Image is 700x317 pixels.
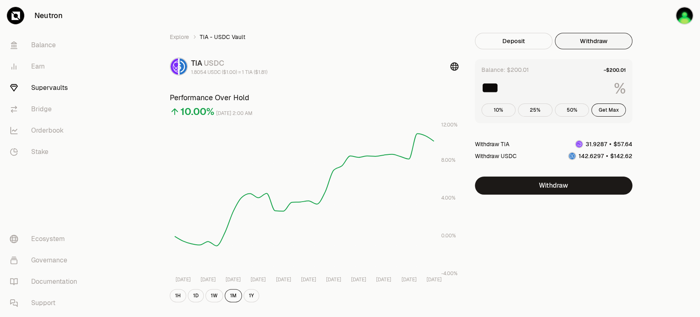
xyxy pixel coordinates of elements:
[326,276,341,283] tspan: [DATE]
[426,276,441,283] tspan: [DATE]
[3,120,89,141] a: Orderbook
[191,57,267,69] div: TIA
[351,276,366,283] tspan: [DATE]
[675,7,693,25] img: Froze
[3,141,89,163] a: Stake
[3,271,89,292] a: Documentation
[376,276,391,283] tspan: [DATE]
[475,152,517,160] div: Withdraw USDC
[201,276,216,283] tspan: [DATE]
[226,276,241,283] tspan: [DATE]
[216,109,253,118] div: [DATE] 2:00 AM
[244,289,259,302] button: 1Y
[171,58,178,75] img: TIA Logo
[481,66,529,74] div: Balance: $200.01
[180,105,214,118] div: 10.00%
[170,289,186,302] button: 1H
[475,33,552,49] button: Deposit
[441,122,458,128] tspan: 12.00%
[576,141,582,147] img: TIA Logo
[170,92,458,103] h3: Performance Over Hold
[569,153,575,159] img: USDC Logo
[481,103,516,117] button: 10%
[205,289,223,302] button: 1W
[251,276,266,283] tspan: [DATE]
[3,99,89,120] a: Bridge
[441,270,458,277] tspan: -4.00%
[3,77,89,99] a: Supervaults
[3,250,89,271] a: Governance
[170,33,458,41] nav: breadcrumb
[555,33,632,49] button: Withdraw
[475,177,632,195] button: Withdraw
[614,80,626,97] span: %
[3,228,89,250] a: Ecosystem
[441,232,456,239] tspan: 0.00%
[3,292,89,314] a: Support
[276,276,291,283] tspan: [DATE]
[204,58,224,68] span: USDC
[441,195,456,201] tspan: 4.00%
[401,276,416,283] tspan: [DATE]
[175,276,190,283] tspan: [DATE]
[180,58,187,75] img: USDC Logo
[191,69,267,76] div: 1.8054 USDC ($1.00) = 1 TIA ($1.81)
[188,289,204,302] button: 1D
[3,56,89,77] a: Earn
[591,103,626,117] button: Get Max
[475,140,509,148] div: Withdraw TIA
[301,276,316,283] tspan: [DATE]
[3,34,89,56] a: Balance
[555,103,589,117] button: 50%
[441,157,456,163] tspan: 8.00%
[170,33,189,41] a: Explore
[225,289,242,302] button: 1M
[200,33,245,41] span: TIA - USDC Vault
[518,103,552,117] button: 25%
